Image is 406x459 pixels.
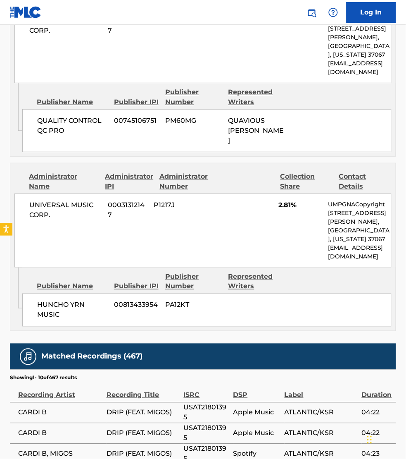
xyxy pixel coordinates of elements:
span: 00745106751 [114,116,159,126]
div: Publisher IPI [114,97,159,107]
span: Spotify [233,449,280,459]
img: Matched Recordings [23,352,33,362]
span: ATLANTIC/KSR [285,428,358,438]
span: UNIVERSAL MUSIC CORP. [29,200,102,220]
img: MLC Logo [10,6,42,18]
span: ATLANTIC/KSR [285,408,358,418]
span: CARDI B [18,408,102,418]
a: Public Search [304,4,320,21]
p: [EMAIL_ADDRESS][DOMAIN_NAME] [328,59,391,76]
span: 00031312147 [108,16,147,36]
span: DRIP (FEAT. MIGOS) [107,408,180,418]
div: DSP [233,382,280,400]
div: Label [285,382,358,400]
div: Represented Writers [228,272,285,292]
div: Drag [367,428,372,452]
div: ISRC [184,382,229,400]
div: Administrator IPI [105,172,153,191]
div: Administrator Number [159,172,212,191]
div: Publisher Name [37,97,108,107]
span: 04:22 [362,408,392,418]
span: 04:22 [362,428,392,438]
span: DRIP (FEAT. MIGOS) [107,428,180,438]
div: Recording Title [107,382,180,400]
h5: Matched Recordings (467) [41,352,142,361]
img: search [307,7,317,17]
span: Apple Music [233,428,280,438]
span: P1217J [154,200,208,210]
a: Log In [347,2,396,23]
div: Duration [362,382,392,400]
span: UNIVERSAL MUSIC CORP. [29,16,102,36]
span: QUALITY CONTROL QC PRO [37,116,108,136]
div: Contact Details [339,172,392,191]
div: Publisher Number [165,87,222,107]
div: Publisher Number [165,272,222,292]
span: QUAVIOUS [PERSON_NAME] [228,117,284,144]
span: DRIP (FEAT. MIGOS) [107,449,180,459]
p: UMPGNACopyright [328,200,391,209]
span: 00813433954 [114,300,159,310]
span: CARDI B [18,428,102,438]
div: Help [325,4,342,21]
p: [GEOGRAPHIC_DATA], [US_STATE] 37067 [328,42,391,59]
p: [GEOGRAPHIC_DATA], [US_STATE] 37067 [328,226,391,244]
p: [EMAIL_ADDRESS][DOMAIN_NAME] [328,244,391,261]
div: Publisher IPI [114,282,159,292]
span: HUNCHO YRN MUSIC [37,300,108,320]
div: Collection Share [280,172,333,191]
img: help [328,7,338,17]
div: Recording Artist [18,382,102,400]
div: Publisher Name [37,282,108,292]
span: 04:23 [362,449,392,459]
div: Represented Writers [228,87,285,107]
p: [STREET_ADDRESS][PERSON_NAME], [328,209,391,226]
div: Administrator Name [29,172,99,191]
span: ATLANTIC/KSR [285,449,358,459]
span: 00031312147 [108,200,147,220]
span: Apple Music [233,408,280,418]
span: 2.81% [278,200,322,210]
span: PA12KT [166,300,222,310]
span: PM60MG [166,116,222,126]
p: Showing 1 - 10 of 467 results [10,374,77,382]
span: USAT21801395 [184,403,229,423]
p: [STREET_ADDRESS][PERSON_NAME], [328,24,391,42]
span: CARDI B, MIGOS [18,449,102,459]
iframe: Chat Widget [365,419,406,459]
span: USAT21801395 [184,423,229,443]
